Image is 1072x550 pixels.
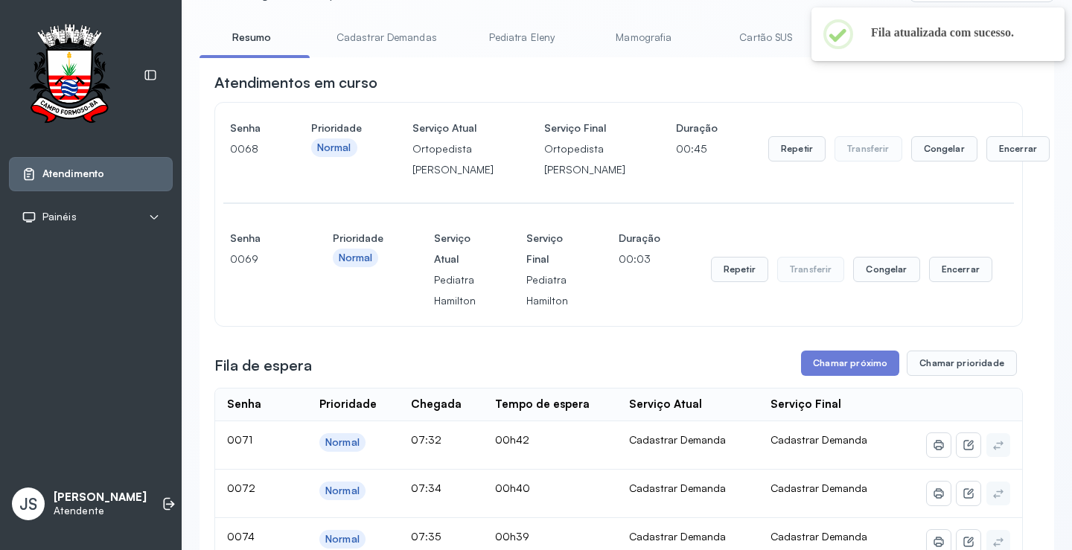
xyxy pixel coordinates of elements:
[411,530,441,543] span: 07:35
[319,397,377,412] div: Prioridade
[411,482,441,494] span: 07:34
[770,530,867,543] span: Cadastrar Demanda
[986,136,1050,162] button: Encerrar
[711,257,768,282] button: Repetir
[411,433,441,446] span: 07:32
[22,167,160,182] a: Atendimento
[325,533,360,546] div: Normal
[619,249,660,269] p: 00:03
[470,25,574,50] a: Pediatra Eleny
[230,118,261,138] h4: Senha
[544,138,625,180] p: Ortopedista [PERSON_NAME]
[801,351,899,376] button: Chamar próximo
[592,25,696,50] a: Mamografia
[227,482,255,494] span: 0072
[629,482,747,495] div: Cadastrar Demanda
[42,211,77,223] span: Painéis
[629,433,747,447] div: Cadastrar Demanda
[322,25,452,50] a: Cadastrar Demandas
[227,433,252,446] span: 0071
[230,228,282,249] h4: Senha
[214,355,312,376] h3: Fila de espera
[325,436,360,449] div: Normal
[311,118,362,138] h4: Prioridade
[434,228,476,269] h4: Serviço Atual
[768,136,826,162] button: Repetir
[230,138,261,159] p: 0068
[911,136,977,162] button: Congelar
[526,269,568,311] p: Pediatra Hamilton
[325,485,360,497] div: Normal
[770,397,841,412] div: Serviço Final
[434,269,476,311] p: Pediatra Hamilton
[777,257,845,282] button: Transferir
[770,482,867,494] span: Cadastrar Demanda
[526,228,568,269] h4: Serviço Final
[42,167,104,180] span: Atendimento
[676,138,718,159] p: 00:45
[929,257,992,282] button: Encerrar
[835,136,902,162] button: Transferir
[339,252,373,264] div: Normal
[412,138,494,180] p: Ortopedista [PERSON_NAME]
[871,25,1041,40] h2: Fila atualizada com sucesso.
[714,25,818,50] a: Cartão SUS
[495,433,529,446] span: 00h42
[770,433,867,446] span: Cadastrar Demanda
[907,351,1017,376] button: Chamar prioridade
[495,482,530,494] span: 00h40
[317,141,351,154] div: Normal
[333,228,383,249] h4: Prioridade
[629,530,747,543] div: Cadastrar Demanda
[629,397,702,412] div: Serviço Atual
[54,505,147,517] p: Atendente
[544,118,625,138] h4: Serviço Final
[411,397,462,412] div: Chegada
[412,118,494,138] h4: Serviço Atual
[200,25,304,50] a: Resumo
[495,397,590,412] div: Tempo de espera
[853,257,919,282] button: Congelar
[619,228,660,249] h4: Duração
[230,249,282,269] p: 0069
[676,118,718,138] h4: Duração
[495,530,529,543] span: 00h39
[214,72,377,93] h3: Atendimentos em curso
[54,490,147,505] p: [PERSON_NAME]
[227,397,261,412] div: Senha
[227,530,255,543] span: 0074
[16,24,123,127] img: Logotipo do estabelecimento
